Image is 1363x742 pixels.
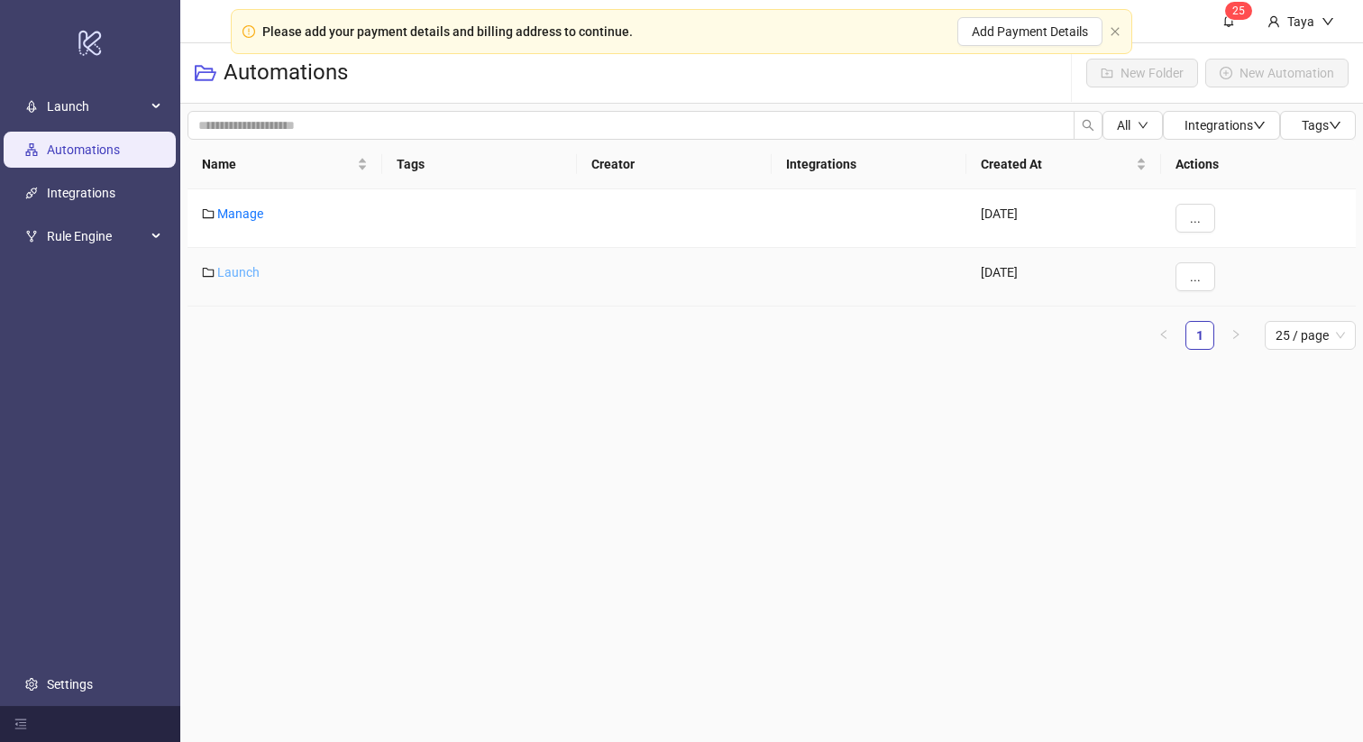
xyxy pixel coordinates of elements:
[188,140,382,189] th: Name
[1265,321,1356,350] div: Page Size
[242,25,255,38] span: exclamation-circle
[1110,26,1121,38] button: close
[1239,5,1245,17] span: 5
[966,248,1161,307] div: [DATE]
[1329,119,1341,132] span: down
[1205,59,1349,87] button: New Automation
[1149,321,1178,350] button: left
[957,17,1102,46] button: Add Payment Details
[217,265,260,279] a: Launch
[1221,321,1250,350] button: right
[1190,270,1201,284] span: ...
[577,140,772,189] th: Creator
[47,142,120,157] a: Automations
[47,218,146,254] span: Rule Engine
[972,24,1088,39] span: Add Payment Details
[1253,119,1266,132] span: down
[202,207,215,220] span: folder
[1267,15,1280,28] span: user
[1322,15,1334,28] span: down
[1117,118,1130,133] span: All
[1276,322,1345,349] span: 25 / page
[1185,118,1266,133] span: Integrations
[1186,322,1213,349] a: 1
[966,189,1161,248] div: [DATE]
[1185,321,1214,350] li: 1
[1302,118,1341,133] span: Tags
[1161,140,1356,189] th: Actions
[1175,204,1215,233] button: ...
[1149,321,1178,350] li: Previous Page
[981,154,1132,174] span: Created At
[202,266,215,279] span: folder
[202,154,353,174] span: Name
[1110,26,1121,37] span: close
[217,206,263,221] a: Manage
[1280,12,1322,32] div: Taya
[1225,2,1252,20] sup: 25
[1232,5,1239,17] span: 2
[47,677,93,692] a: Settings
[1190,211,1201,225] span: ...
[25,230,38,243] span: fork
[1158,329,1169,340] span: left
[262,22,633,41] div: Please add your payment details and billing address to continue.
[1175,262,1215,291] button: ...
[1280,111,1356,140] button: Tagsdown
[382,140,577,189] th: Tags
[1222,14,1235,27] span: bell
[25,100,38,113] span: rocket
[772,140,966,189] th: Integrations
[47,88,146,124] span: Launch
[1138,120,1148,131] span: down
[1230,329,1241,340] span: right
[966,140,1161,189] th: Created At
[224,59,348,87] h3: Automations
[47,186,115,200] a: Integrations
[195,62,216,84] span: folder-open
[1163,111,1280,140] button: Integrationsdown
[14,718,27,730] span: menu-fold
[1082,119,1094,132] span: search
[1102,111,1163,140] button: Alldown
[1221,321,1250,350] li: Next Page
[1086,59,1198,87] button: New Folder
